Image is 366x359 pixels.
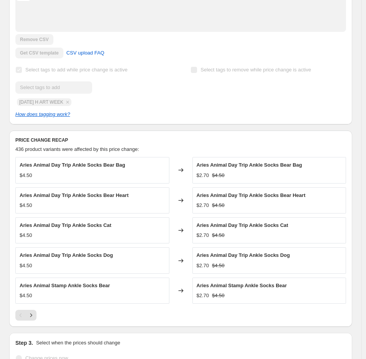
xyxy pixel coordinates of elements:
[197,202,209,209] div: $2.70
[15,137,346,143] h6: PRICE CHANGE RECAP
[20,202,32,209] div: $4.50
[36,339,120,347] p: Select when the prices should change
[15,111,70,117] a: How does tagging work?
[15,146,139,152] span: 436 product variants were affected by this price change:
[197,232,209,239] div: $2.70
[20,292,32,299] div: $4.50
[20,283,110,288] span: Aries Animal Stamp Ankle Socks Bear
[15,339,33,347] h2: Step 3.
[197,192,306,198] span: Aries Animal Day Trip Ankle Socks Bear Heart
[15,310,36,321] nav: Pagination
[212,292,225,299] strike: $4.50
[20,162,125,168] span: Aries Animal Day Trip Ankle Socks Bear Bag
[62,47,109,59] a: CSV upload FAQ
[197,252,290,258] span: Aries Animal Day Trip Ankle Socks Dog
[197,283,287,288] span: Aries Animal Stamp Ankle Socks Bear
[200,67,311,73] span: Select tags to remove while price change is active
[197,292,209,299] div: $2.70
[26,310,36,321] button: Next
[20,232,32,239] div: $4.50
[20,172,32,179] div: $4.50
[212,202,225,209] strike: $4.50
[20,222,111,228] span: Aries Animal Day Trip Ankle Socks Cat
[20,262,32,270] div: $4.50
[25,67,128,73] span: Select tags to add while price change is active
[212,262,225,270] strike: $4.50
[197,222,288,228] span: Aries Animal Day Trip Ankle Socks Cat
[20,252,113,258] span: Aries Animal Day Trip Ankle Socks Dog
[212,172,225,179] strike: $4.50
[197,162,302,168] span: Aries Animal Day Trip Ankle Socks Bear Bag
[66,49,104,57] span: CSV upload FAQ
[197,262,209,270] div: $2.70
[20,192,129,198] span: Aries Animal Day Trip Ankle Socks Bear Heart
[197,172,209,179] div: $2.70
[15,81,92,94] input: Select tags to add
[212,232,225,239] strike: $4.50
